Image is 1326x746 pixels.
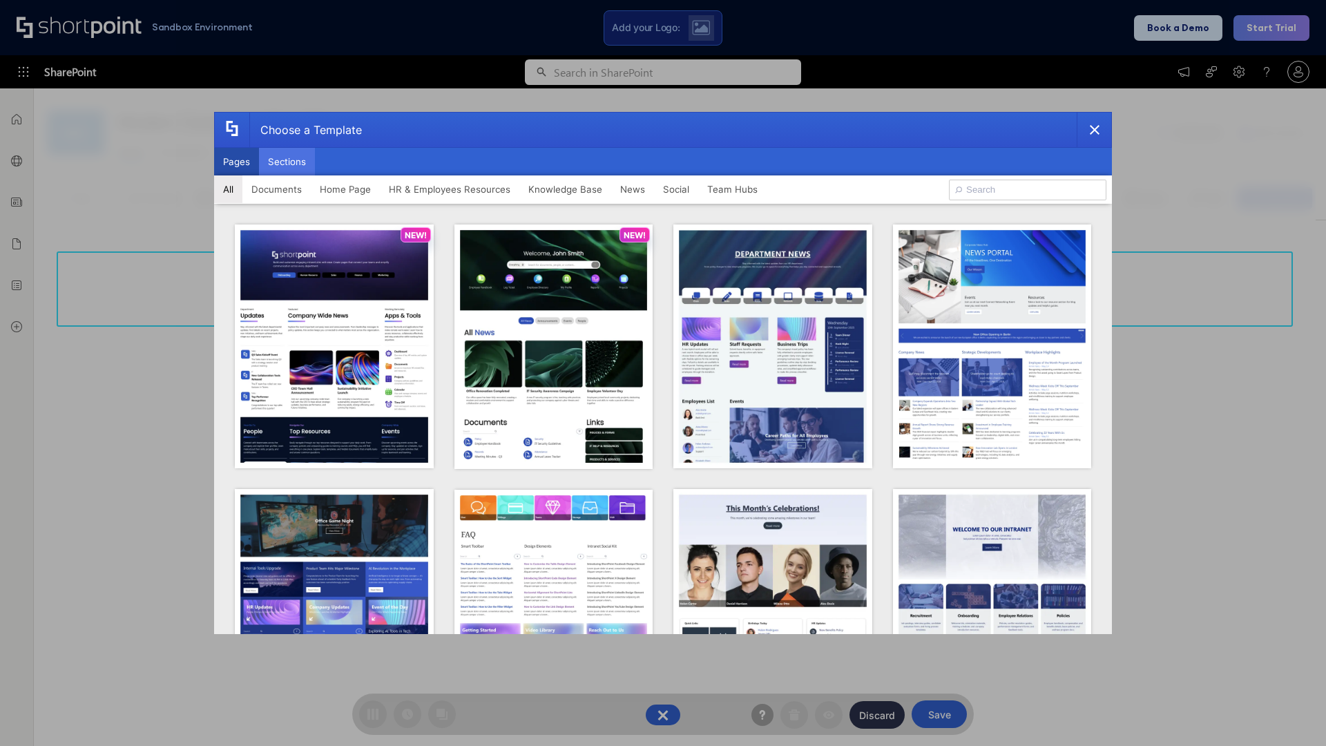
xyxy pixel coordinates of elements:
div: Choose a Template [249,113,362,147]
button: Home Page [311,175,380,203]
div: template selector [214,112,1112,634]
button: Social [654,175,698,203]
button: All [214,175,242,203]
input: Search [949,180,1106,200]
button: Pages [214,148,259,175]
iframe: Chat Widget [1257,680,1326,746]
button: Documents [242,175,311,203]
button: HR & Employees Resources [380,175,519,203]
button: Sections [259,148,315,175]
p: NEW! [405,230,427,240]
button: Knowledge Base [519,175,611,203]
p: NEW! [624,230,646,240]
button: News [611,175,654,203]
button: Team Hubs [698,175,767,203]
